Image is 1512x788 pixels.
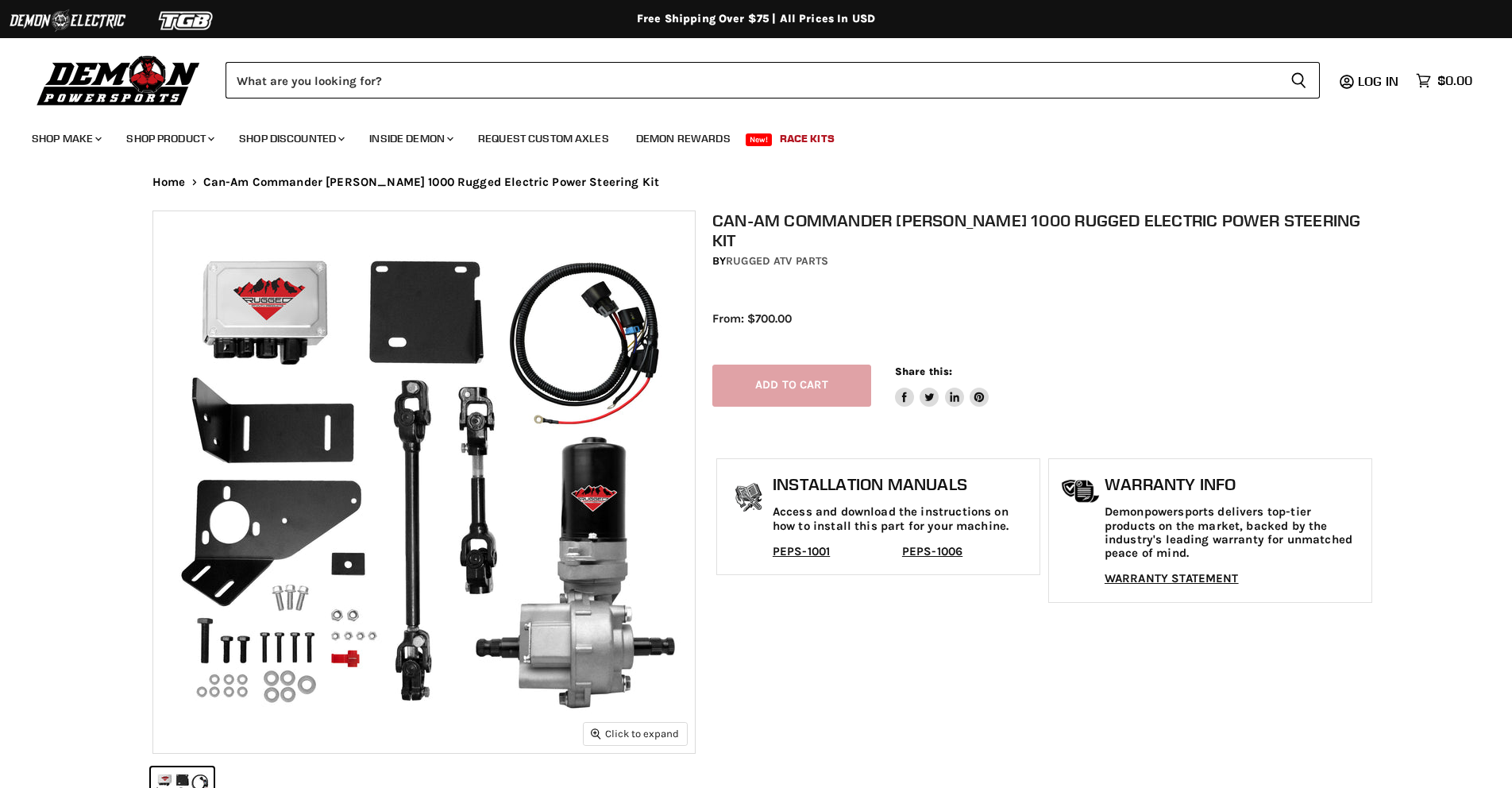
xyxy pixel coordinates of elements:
form: Product [226,62,1320,98]
span: Click to expand [591,728,679,740]
img: Demon Powersports [32,52,206,108]
a: Rugged ATV Parts [726,254,828,268]
span: Share this: [895,365,952,377]
a: Shop Discounted [227,122,354,155]
span: New! [746,133,773,146]
img: warranty-icon.png [1061,479,1101,504]
a: PEPS-1001 [773,544,830,558]
p: Access and download the instructions on how to install this part for your machine. [773,505,1032,533]
a: Demon Rewards [624,122,742,155]
a: Shop Make [20,122,111,155]
a: $0.00 [1408,69,1480,92]
h1: Can-Am Commander [PERSON_NAME] 1000 Rugged Electric Power Steering Kit [712,211,1376,250]
h1: Installation Manuals [773,475,1032,494]
input: Search [226,62,1278,98]
ul: Main menu [20,116,1468,155]
nav: Breadcrumbs [121,176,1391,189]
aside: Share this: [895,365,989,407]
img: Demon Electric Logo 2 [8,6,127,36]
a: Request Custom Axles [466,122,621,155]
button: Click to expand [584,723,687,744]
a: Race Kits [768,122,847,155]
div: by [712,253,1376,270]
div: Free Shipping Over $75 | All Prices In USD [121,12,1391,26]
button: Search [1278,62,1320,98]
a: WARRANTY STATEMENT [1105,571,1239,585]
a: PEPS-1006 [902,544,962,558]
a: Home [152,176,186,189]
a: Log in [1351,74,1408,88]
span: From: $700.00 [712,311,792,326]
p: Demonpowersports delivers top-tier products on the market, backed by the industry's leading warra... [1105,505,1363,560]
img: install_manual-icon.png [729,479,769,519]
span: $0.00 [1437,73,1472,88]
a: Shop Product [114,122,224,155]
img: IMAGE [153,211,695,753]
span: Can-Am Commander [PERSON_NAME] 1000 Rugged Electric Power Steering Kit [203,176,660,189]
span: Log in [1358,73,1398,89]
a: Inside Demon [357,122,463,155]
img: TGB Logo 2 [127,6,246,36]
h1: Warranty Info [1105,475,1363,494]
